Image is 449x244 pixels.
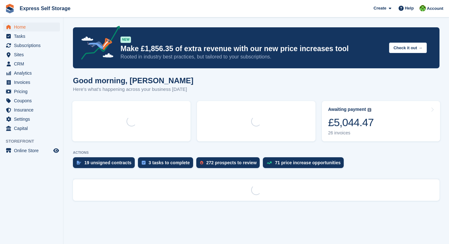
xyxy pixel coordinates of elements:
[3,41,60,50] a: menu
[14,50,52,59] span: Sites
[328,130,374,136] div: 26 invoices
[389,43,427,53] button: Check it out →
[3,115,60,124] a: menu
[14,59,52,68] span: CRM
[14,78,52,87] span: Invoices
[14,23,52,31] span: Home
[17,3,73,14] a: Express Self Storage
[76,26,120,62] img: price-adjustments-announcement-icon-8257ccfd72463d97f412b2fc003d46551f7dbcb40ab6d574587a9cd5c0d94...
[149,160,190,165] div: 3 tasks to complete
[142,161,146,165] img: task-75834270c22a3079a89374b754ae025e5fb1db73e45f91037f5363f120a921f8.svg
[14,115,52,124] span: Settings
[3,146,60,155] a: menu
[3,69,60,78] a: menu
[52,147,60,154] a: Preview store
[3,78,60,87] a: menu
[14,146,52,155] span: Online Store
[328,116,374,129] div: £5,044.47
[263,157,347,171] a: 71 price increase opportunities
[77,161,81,165] img: contract_signature_icon-13c848040528278c33f63329250d36e43548de30e8caae1d1a13099fd9432cc5.svg
[14,124,52,133] span: Capital
[14,32,52,41] span: Tasks
[73,76,193,85] h1: Good morning, [PERSON_NAME]
[120,37,131,43] div: NEW
[73,86,193,93] p: Here's what's happening across your business [DATE]
[14,87,52,96] span: Pricing
[328,107,366,112] div: Awaiting payment
[120,53,384,60] p: Rooted in industry best practices, but tailored to your subscriptions.
[3,105,60,114] a: menu
[420,5,426,11] img: Sonia Shah
[138,157,196,171] a: 3 tasks to complete
[374,5,386,11] span: Create
[3,23,60,31] a: menu
[14,96,52,105] span: Coupons
[275,160,341,165] div: 71 price increase opportunities
[206,160,257,165] div: 272 prospects to review
[3,87,60,96] a: menu
[322,101,440,141] a: Awaiting payment £5,044.47 26 invoices
[3,32,60,41] a: menu
[3,124,60,133] a: menu
[14,105,52,114] span: Insurance
[3,50,60,59] a: menu
[3,96,60,105] a: menu
[368,108,371,112] img: icon-info-grey-7440780725fd019a000dd9b08b2336e03edf1995a4989e88bcd33f0948082b44.svg
[200,161,203,165] img: prospect-51fa495bee0391a8d652442698ab0144808aea92771e9ea1ae160a38d050c398.svg
[405,5,414,11] span: Help
[3,59,60,68] a: menu
[196,157,263,171] a: 272 prospects to review
[267,161,272,164] img: price_increase_opportunities-93ffe204e8149a01c8c9dc8f82e8f89637d9d84a8eef4429ea346261dce0b2c0.svg
[5,4,15,13] img: stora-icon-8386f47178a22dfd0bd8f6a31ec36ba5ce8667c1dd55bd0f319d3a0aa187defe.svg
[14,69,52,78] span: Analytics
[84,160,132,165] div: 19 unsigned contracts
[14,41,52,50] span: Subscriptions
[120,44,384,53] p: Make £1,856.35 of extra revenue with our new price increases tool
[6,138,63,145] span: Storefront
[73,157,138,171] a: 19 unsigned contracts
[73,151,439,155] p: ACTIONS
[427,5,443,12] span: Account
